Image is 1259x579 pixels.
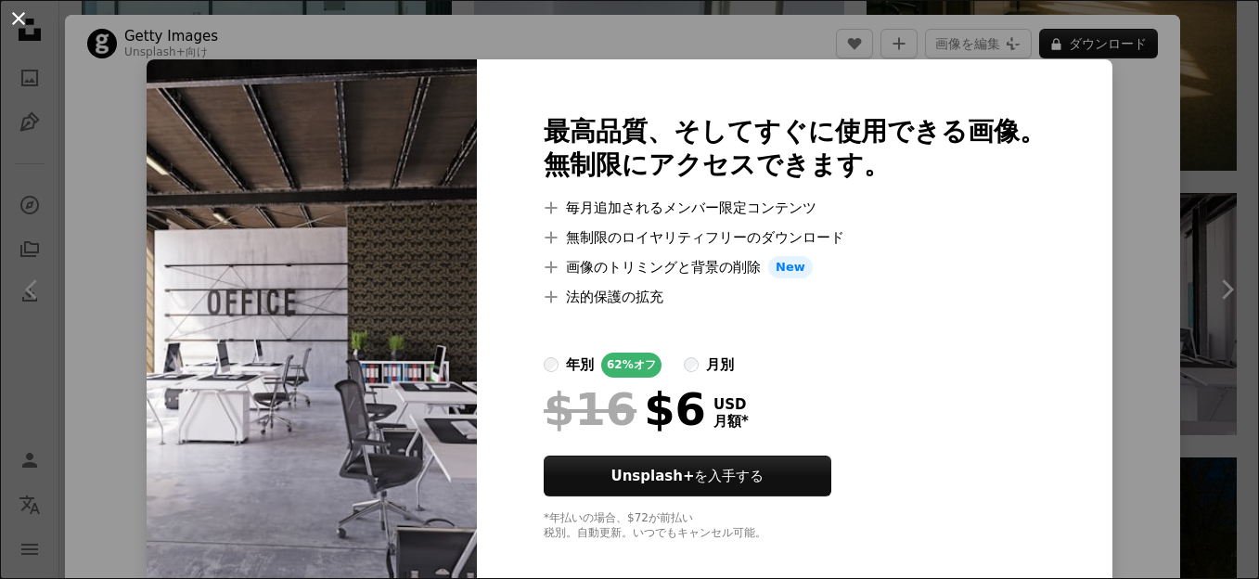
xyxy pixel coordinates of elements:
[544,456,831,496] button: Unsplash+を入手する
[544,197,1046,219] li: 毎月追加されるメンバー限定コンテンツ
[544,256,1046,278] li: 画像のトリミングと背景の削除
[706,354,734,376] div: 月別
[684,357,699,372] input: 月別
[611,468,695,484] strong: Unsplash+
[601,353,662,378] div: 62% オフ
[544,385,706,433] div: $6
[544,385,636,433] span: $16
[566,354,594,376] div: 年別
[544,357,559,372] input: 年別62%オフ
[544,286,1046,308] li: 法的保護の拡充
[544,115,1046,182] h2: 最高品質、そしてすぐに使用できる画像。 無制限にアクセスできます。
[768,256,813,278] span: New
[713,396,749,413] span: USD
[544,511,1046,541] div: *年払いの場合、 $72 が前払い 税別。自動更新。いつでもキャンセル可能。
[544,226,1046,249] li: 無制限のロイヤリティフリーのダウンロード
